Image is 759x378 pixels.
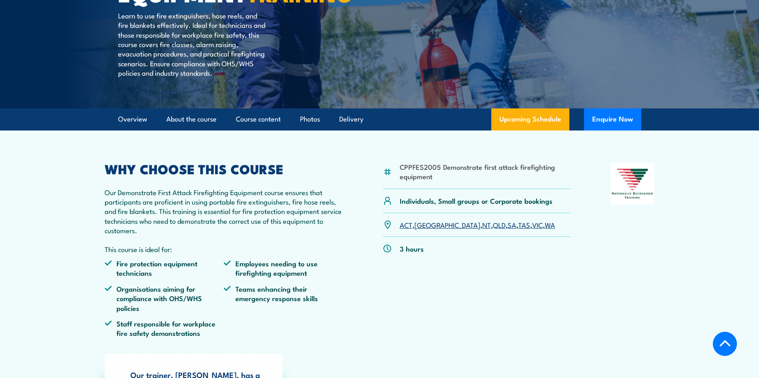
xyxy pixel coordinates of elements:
[105,244,343,254] p: This course is ideal for:
[224,284,343,313] li: Teams enhancing their emergency response skills
[584,108,641,130] button: Enquire Now
[545,220,555,229] a: WA
[400,244,424,253] p: 3 hours
[491,108,569,130] a: Upcoming Schedule
[105,187,343,235] p: Our Demonstrate First Attack Firefighting Equipment course ensures that participants are proficie...
[400,162,571,181] li: CPPFES2005 Demonstrate first attack firefighting equipment
[118,11,267,78] p: Learn to use fire extinguishers, hose reels, and fire blankets effectively. Ideal for technicians...
[518,220,530,229] a: TAS
[400,220,555,229] p: , , , , , , ,
[400,196,553,205] p: Individuals, Small groups or Corporate bookings
[166,108,217,130] a: About the course
[532,220,543,229] a: VIC
[105,259,224,278] li: Fire protection equipment technicians
[339,108,363,130] a: Delivery
[105,163,343,174] h2: WHY CHOOSE THIS COURSE
[414,220,480,229] a: [GEOGRAPHIC_DATA]
[400,220,412,229] a: ACT
[236,108,281,130] a: Course content
[105,284,224,313] li: Organisations aiming for compliance with OHS/WHS policies
[508,220,516,229] a: SA
[493,220,506,229] a: QLD
[224,259,343,278] li: Employees needing to use firefighting equipment
[118,108,147,130] a: Overview
[300,108,320,130] a: Photos
[482,220,491,229] a: NT
[105,319,224,338] li: Staff responsible for workplace fire safety demonstrations
[611,163,655,205] img: Nationally Recognised Training logo.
